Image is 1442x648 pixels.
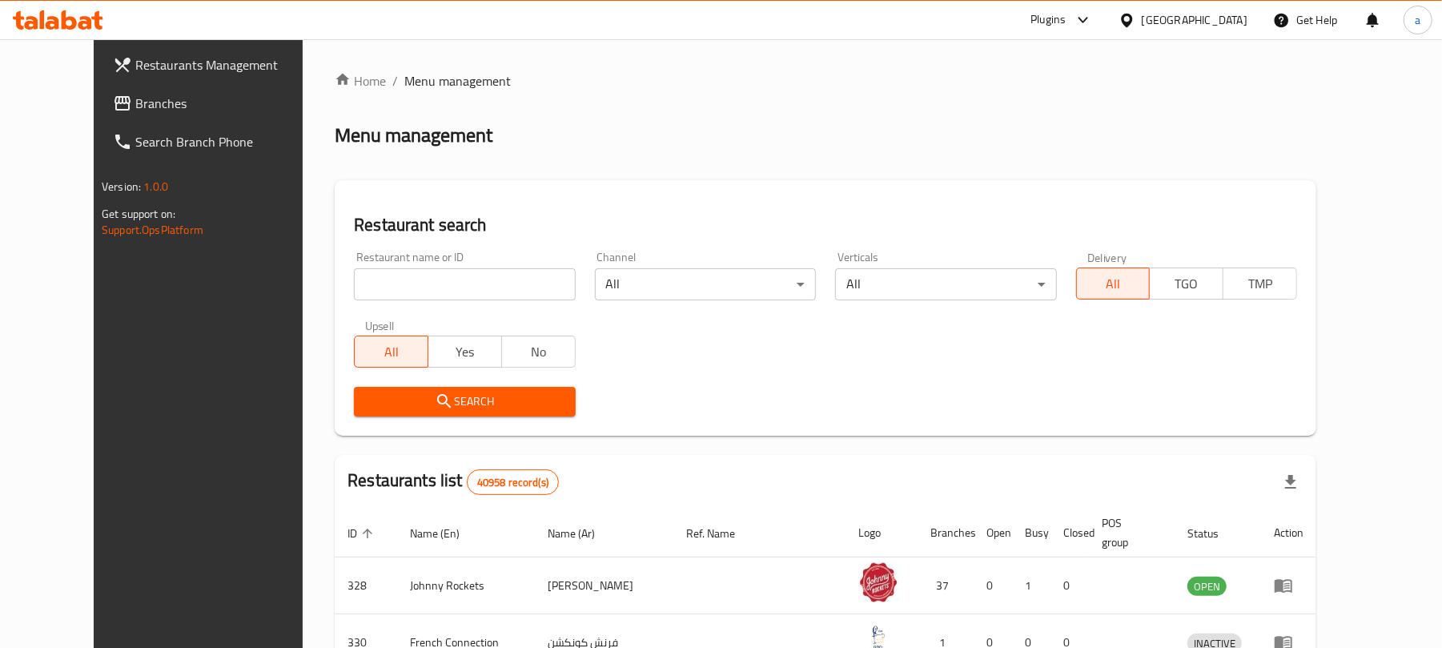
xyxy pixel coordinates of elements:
[354,336,428,368] button: All
[335,71,386,91] a: Home
[1223,268,1297,300] button: TMP
[1012,557,1050,614] td: 1
[392,71,398,91] li: /
[1076,268,1151,300] button: All
[361,340,422,364] span: All
[410,524,480,543] span: Name (En)
[1102,513,1155,552] span: POS group
[397,557,535,614] td: Johnny Rockets
[404,71,511,91] span: Menu management
[100,46,335,84] a: Restaurants Management
[1050,557,1089,614] td: 0
[354,387,575,417] button: Search
[367,392,562,412] span: Search
[1012,509,1050,557] th: Busy
[1083,272,1144,296] span: All
[143,176,168,197] span: 1.0.0
[835,268,1056,300] div: All
[1187,577,1227,596] div: OPEN
[1030,10,1066,30] div: Plugins
[428,336,502,368] button: Yes
[347,469,559,495] h2: Restaurants list
[135,94,322,113] span: Branches
[435,340,496,364] span: Yes
[135,132,322,151] span: Search Branch Phone
[548,524,616,543] span: Name (Ar)
[347,524,378,543] span: ID
[858,562,898,602] img: Johnny Rockets
[1261,509,1316,557] th: Action
[100,123,335,161] a: Search Branch Phone
[595,268,816,300] div: All
[1149,268,1223,300] button: TGO
[1187,524,1239,543] span: Status
[100,84,335,123] a: Branches
[1271,463,1310,501] div: Export file
[1050,509,1089,557] th: Closed
[102,219,203,240] a: Support.OpsPlatform
[918,509,974,557] th: Branches
[501,336,576,368] button: No
[687,524,757,543] span: Ref. Name
[1415,11,1420,29] span: a
[102,176,141,197] span: Version:
[974,509,1012,557] th: Open
[335,123,492,148] h2: Menu management
[535,557,674,614] td: [PERSON_NAME]
[135,55,322,74] span: Restaurants Management
[1187,578,1227,596] span: OPEN
[335,71,1316,91] nav: breadcrumb
[508,340,569,364] span: No
[468,475,558,490] span: 40958 record(s)
[354,213,1297,237] h2: Restaurant search
[354,268,575,300] input: Search for restaurant name or ID..
[1142,11,1247,29] div: [GEOGRAPHIC_DATA]
[1156,272,1217,296] span: TGO
[1274,576,1303,595] div: Menu
[846,509,918,557] th: Logo
[918,557,974,614] td: 37
[1230,272,1291,296] span: TMP
[974,557,1012,614] td: 0
[365,320,395,331] label: Upsell
[467,469,559,495] div: Total records count
[335,557,397,614] td: 328
[102,203,175,224] span: Get support on:
[1087,252,1127,263] label: Delivery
